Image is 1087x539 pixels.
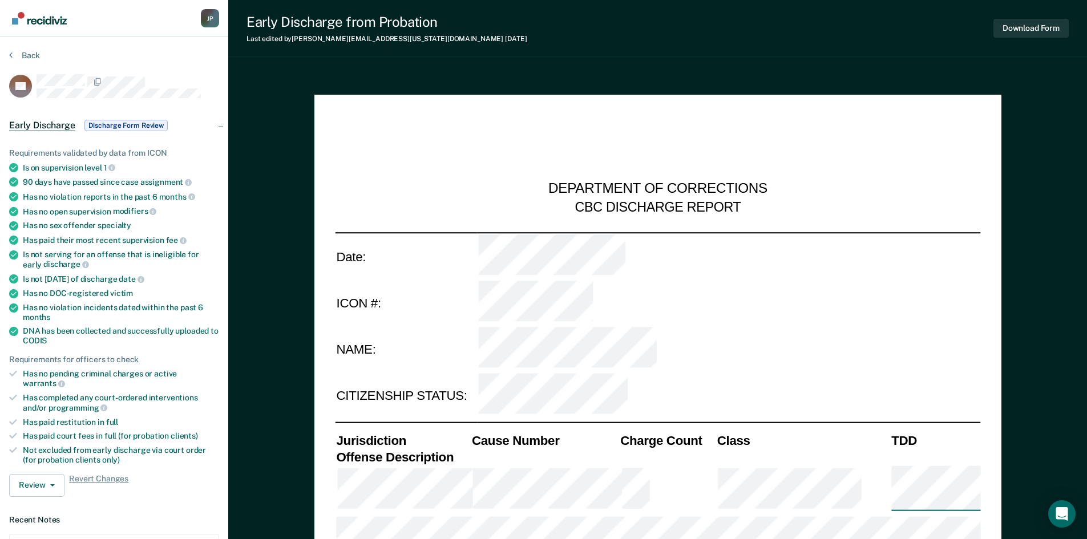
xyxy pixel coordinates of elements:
[201,9,219,27] div: J P
[23,313,50,322] span: months
[23,418,219,427] div: Has paid restitution in
[110,289,133,298] span: victim
[84,120,168,131] span: Discharge Form Review
[23,177,219,187] div: 90 days have passed since case
[890,432,980,448] th: TDD
[9,120,75,131] span: Early Discharge
[335,432,471,448] th: Jurisdiction
[98,221,131,230] span: specialty
[23,336,47,345] span: CODIS
[470,432,619,448] th: Cause Number
[9,355,219,364] div: Requirements for officers to check
[113,206,157,216] span: modifiers
[247,35,527,43] div: Last edited by [PERSON_NAME][EMAIL_ADDRESS][US_STATE][DOMAIN_NAME]
[43,260,89,269] span: discharge
[23,206,219,217] div: Has no open supervision
[106,418,118,427] span: full
[171,431,198,440] span: clients)
[23,192,219,202] div: Has no violation reports in the past 6
[23,369,219,388] div: Has no pending criminal charges or active
[23,431,219,441] div: Has paid court fees in full (for probation
[9,474,64,497] button: Review
[69,474,128,497] span: Revert Changes
[247,14,527,30] div: Early Discharge from Probation
[140,177,192,187] span: assignment
[23,289,219,298] div: Has no DOC-registered
[102,455,120,464] span: only)
[23,393,219,412] div: Has completed any court-ordered interventions and/or
[49,403,107,412] span: programming
[548,180,767,198] div: DEPARTMENT OF CORRECTIONS
[201,9,219,27] button: Profile dropdown button
[335,373,477,420] td: CITIZENSHIP STATUS:
[119,274,144,283] span: date
[716,432,890,448] th: Class
[335,448,471,465] th: Offense Description
[23,445,219,465] div: Not excluded from early discharge via court order (for probation clients
[23,163,219,173] div: Is on supervision level
[12,12,67,25] img: Recidiviz
[9,50,40,60] button: Back
[23,274,219,284] div: Is not [DATE] of discharge
[23,235,219,245] div: Has paid their most recent supervision
[166,236,187,245] span: fee
[23,326,219,346] div: DNA has been collected and successfully uploaded to
[23,250,219,269] div: Is not serving for an offense that is ineligible for early
[335,279,477,326] td: ICON #:
[9,148,219,158] div: Requirements validated by data from ICON
[1048,500,1076,528] div: Open Intercom Messenger
[575,198,741,216] div: CBC DISCHARGE REPORT
[23,221,219,230] div: Has no sex offender
[104,163,116,172] span: 1
[993,19,1069,38] button: Download Form
[619,432,716,448] th: Charge Count
[23,379,65,388] span: warrants
[335,232,477,279] td: Date:
[335,326,477,373] td: NAME:
[159,192,195,201] span: months
[23,303,219,322] div: Has no violation incidents dated within the past 6
[505,35,527,43] span: [DATE]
